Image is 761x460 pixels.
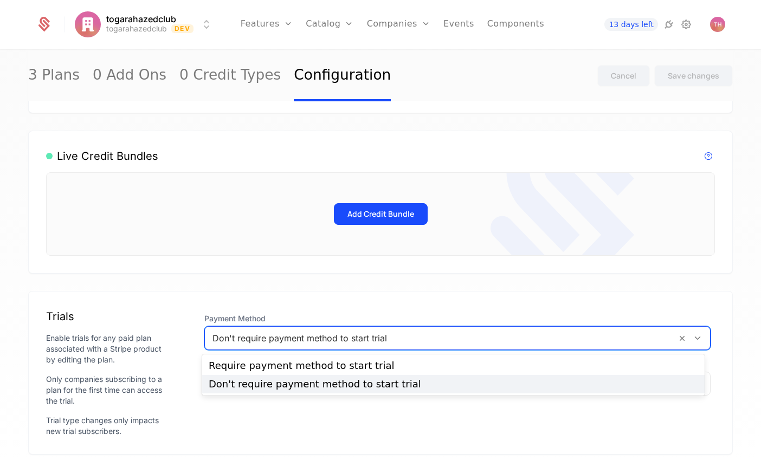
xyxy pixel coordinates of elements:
[93,50,166,101] a: 0 Add Ons
[46,148,158,164] div: Live Credit Bundles
[668,70,719,81] div: Save changes
[209,361,698,371] div: Require payment method to start trial
[334,203,428,225] button: Add Credit Bundle
[654,65,733,87] button: Save changes
[604,18,657,31] a: 13 days left
[46,374,165,406] div: Only companies subscribing to a plan for the first time can access the trial.
[46,309,165,324] div: Trials
[179,50,281,101] a: 0 Credit Types
[597,65,650,87] button: Cancel
[46,333,165,365] div: Enable trials for any paid plan associated with a Stripe product by editing the plan.
[680,18,693,31] a: Settings
[710,17,725,32] button: Open user button
[662,18,675,31] a: Integrations
[106,23,167,34] div: togarahazedclub
[209,379,698,389] div: Don't require payment method to start trial
[710,17,725,32] img: Togara Hess
[106,15,176,23] span: togarahazedclub
[294,50,391,101] a: Configuration
[171,24,194,33] span: Dev
[28,50,80,101] a: 3 Plans
[78,12,213,36] button: Select environment
[204,313,711,324] span: Payment Method
[611,70,636,81] div: Cancel
[75,11,101,37] img: togarahazedclub
[46,415,165,437] div: Trial type changes only impacts new trial subscribers.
